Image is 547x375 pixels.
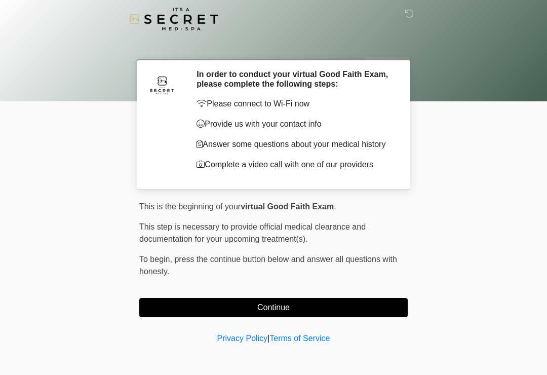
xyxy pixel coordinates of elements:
[334,202,336,211] span: .
[139,202,241,211] span: This is the beginning of your
[217,334,268,343] a: Privacy Policy
[267,334,269,343] a: |
[197,69,393,89] h2: In order to conduct your virtual Good Faith Exam, please complete the following steps:
[139,255,397,276] span: press the continue button below and answer all questions with honesty.
[139,255,174,264] span: To begin,
[139,222,366,243] span: This step is necessary to provide official medical clearance and documentation for your upcoming ...
[132,36,415,55] h1: ‎ ‎
[197,118,393,130] p: Provide us with your contact info
[197,138,393,151] p: Answer some questions about your medical history
[269,334,330,343] a: Terms of Service
[139,298,408,317] button: Continue
[147,69,177,100] img: Agent Avatar
[241,202,334,211] strong: virtual Good Faith Exam
[197,98,393,110] p: Please connect to Wi-Fi now
[197,159,393,171] p: Complete a video call with one of our providers
[129,8,218,30] img: It's A Secret Med Spa Logo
